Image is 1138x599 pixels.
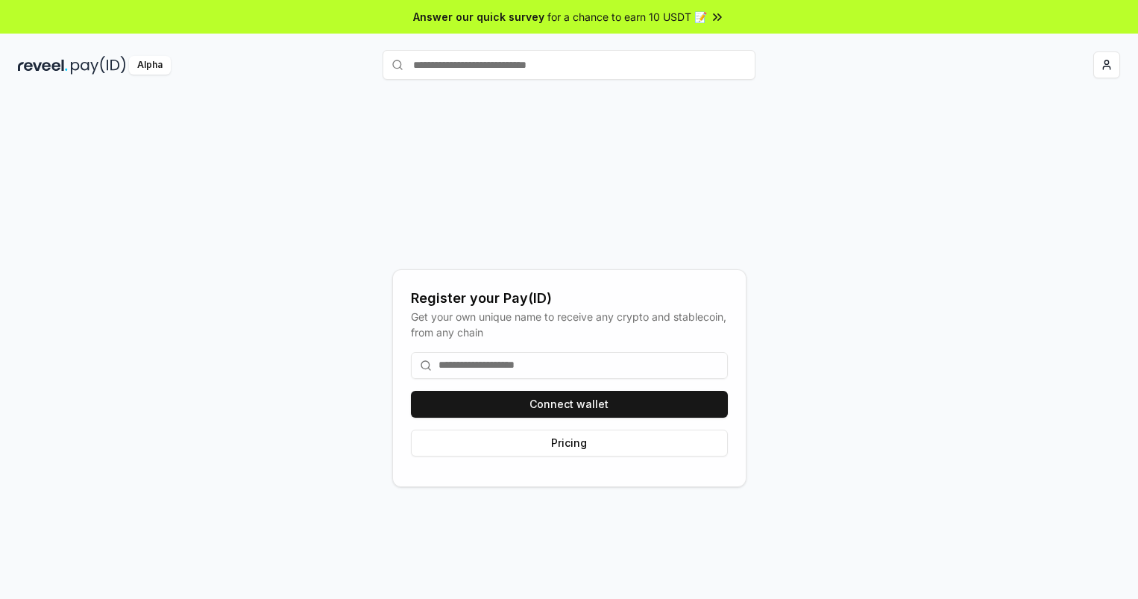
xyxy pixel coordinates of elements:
div: Register your Pay(ID) [411,288,728,309]
button: Connect wallet [411,391,728,418]
img: pay_id [71,56,126,75]
button: Pricing [411,430,728,457]
img: reveel_dark [18,56,68,75]
span: Answer our quick survey [413,9,544,25]
div: Get your own unique name to receive any crypto and stablecoin, from any chain [411,309,728,340]
div: Alpha [129,56,171,75]
span: for a chance to earn 10 USDT 📝 [547,9,707,25]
